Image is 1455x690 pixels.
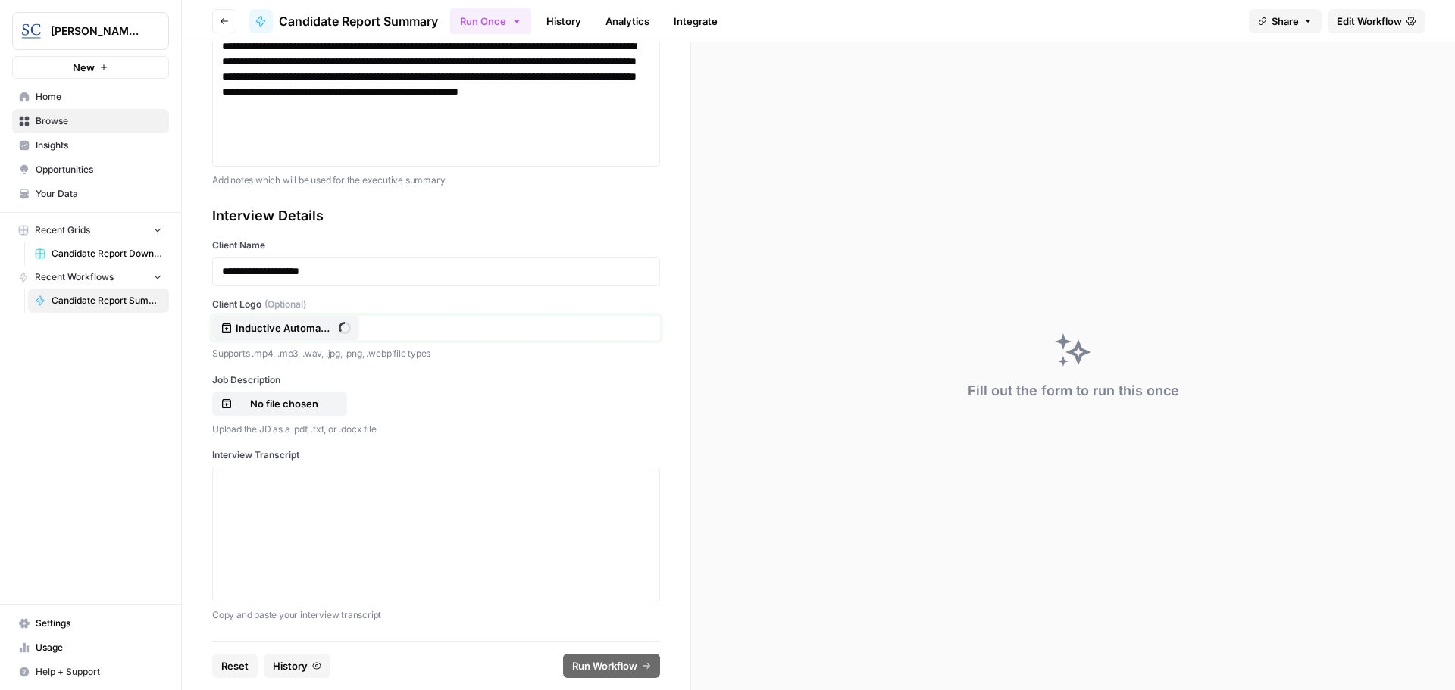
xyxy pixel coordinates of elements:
[36,163,162,176] span: Opportunities
[36,187,162,201] span: Your Data
[212,607,660,623] p: Copy and paste your interview transcript
[212,173,660,188] p: Add notes which will be used for the executive summary
[221,658,249,673] span: Reset
[52,294,162,308] span: Candidate Report Summary
[36,139,162,152] span: Insights
[279,12,438,30] span: Candidate Report Summary
[12,56,169,79] button: New
[236,396,333,411] p: No file chosen
[450,8,531,34] button: Run Once
[212,298,660,311] label: Client Logo
[264,298,306,311] span: (Optional)
[12,611,169,635] a: Settings
[572,658,637,673] span: Run Workflow
[12,266,169,289] button: Recent Workflows
[212,373,660,387] label: Job Description
[1272,14,1299,29] span: Share
[12,109,169,133] a: Browse
[35,270,114,284] span: Recent Workflows
[28,289,169,313] a: Candidate Report Summary
[596,9,659,33] a: Analytics
[212,448,660,462] label: Interview Transcript
[36,641,162,654] span: Usage
[12,219,169,242] button: Recent Grids
[1328,9,1425,33] a: Edit Workflow
[52,247,162,261] span: Candidate Report Download Sheet
[264,654,330,678] button: History
[1337,14,1402,29] span: Edit Workflow
[236,320,333,336] p: Inductive Automation - logo.png
[36,114,162,128] span: Browse
[12,133,169,158] a: Insights
[212,392,347,416] button: No file chosen
[212,422,660,437] p: Upload the JD as a .pdf, .txt, or .docx file
[17,17,45,45] img: Stanton Chase LA Logo
[968,380,1179,401] div: Fill out the form to run this once
[36,617,162,630] span: Settings
[1249,9,1322,33] button: Share
[212,654,258,678] button: Reset
[212,239,660,252] label: Client Name
[12,158,169,182] a: Opportunities
[35,223,90,237] span: Recent Grids
[212,205,660,226] div: Interview Details
[537,9,590,33] a: History
[12,635,169,660] a: Usage
[212,346,660,361] p: Supports .mp4, .mp3, .wav, .jpg, .png, .webp file types
[51,23,142,39] span: [PERSON_NAME] LA
[212,316,359,340] button: Inductive Automation - logo.png
[12,12,169,50] button: Workspace: Stanton Chase LA
[73,60,95,75] span: New
[36,90,162,104] span: Home
[273,658,308,673] span: History
[12,182,169,206] a: Your Data
[36,665,162,679] span: Help + Support
[28,242,169,266] a: Candidate Report Download Sheet
[563,654,660,678] button: Run Workflow
[12,660,169,684] button: Help + Support
[249,9,438,33] a: Candidate Report Summary
[665,9,727,33] a: Integrate
[12,85,169,109] a: Home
